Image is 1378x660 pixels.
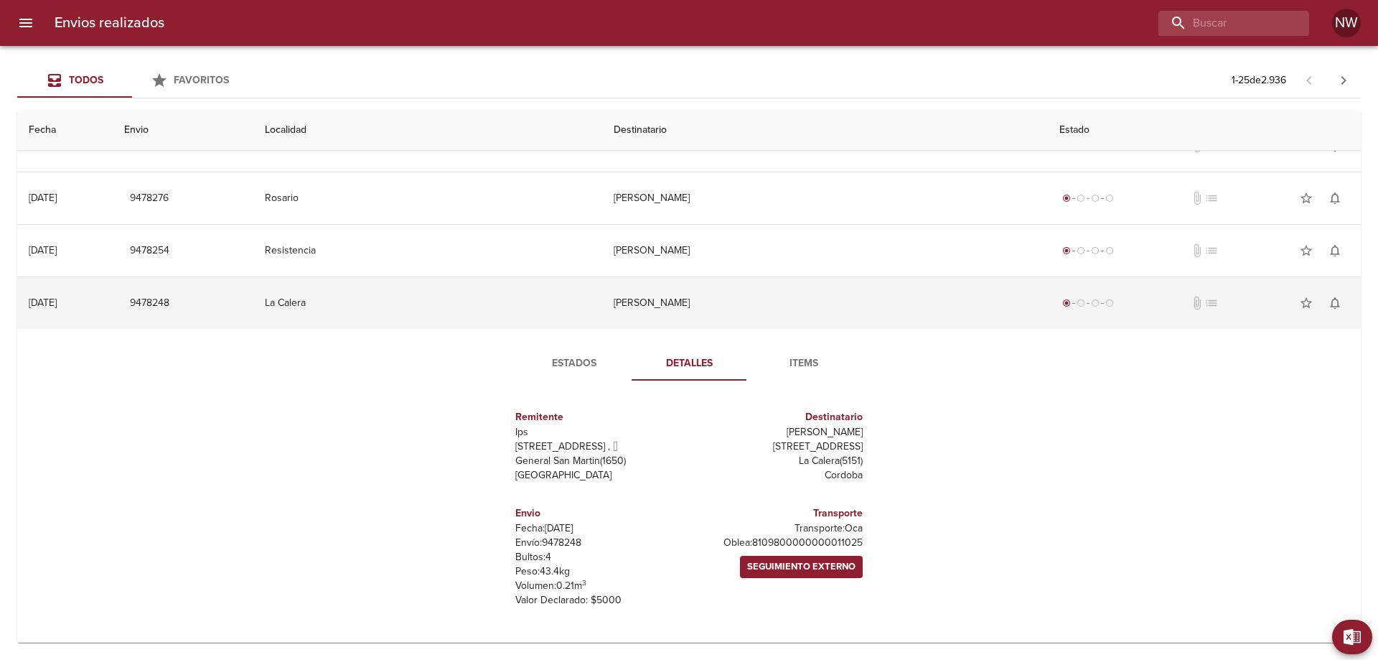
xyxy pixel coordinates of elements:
span: radio_button_unchecked [1105,246,1114,255]
p: Envío: 9478248 [515,536,683,550]
h6: Envios realizados [55,11,164,34]
h6: Transporte [695,506,863,521]
button: Agregar a favoritos [1292,184,1321,213]
p: Ips [515,425,683,440]
span: notifications_none [1328,296,1342,310]
button: 9478248 [124,290,175,317]
span: star_border [1299,296,1313,310]
th: Localidad [253,110,602,151]
span: No tiene pedido asociado [1204,243,1219,258]
p: Peso: 43.4 kg [515,564,683,579]
button: Agregar a favoritos [1292,236,1321,265]
span: Favoritos [174,74,229,86]
div: [DATE] [29,192,57,204]
p: Bultos: 4 [515,550,683,564]
div: [DATE] [29,244,57,256]
span: No tiene documentos adjuntos [1190,296,1204,310]
div: NW [1332,9,1361,37]
span: Pagina siguiente [1326,63,1361,98]
button: Activar notificaciones [1321,289,1349,317]
p: Transporte: Oca [695,521,863,536]
th: Estado [1048,110,1361,151]
p: Volumen: 0.21 m [515,579,683,593]
span: Items [755,355,853,373]
span: notifications_none [1328,191,1342,205]
th: Fecha [17,110,113,151]
span: No tiene documentos adjuntos [1190,191,1204,205]
span: radio_button_checked [1062,299,1071,307]
h6: Destinatario [695,409,863,425]
sup: 3 [582,578,586,587]
button: 9478254 [124,238,175,264]
span: radio_button_checked [1062,246,1071,255]
p: 1 - 25 de 2.936 [1232,73,1286,88]
div: Generado [1059,191,1117,205]
span: radio_button_unchecked [1091,299,1100,307]
div: Generado [1059,243,1117,258]
button: Exportar Excel [1332,620,1372,654]
div: Abrir información de usuario [1332,9,1361,37]
span: 9478248 [130,294,169,312]
button: 9478276 [124,185,174,212]
span: 9478276 [130,190,169,208]
span: radio_button_unchecked [1091,194,1100,203]
span: Seguimiento Externo [747,559,856,575]
p: Valor Declarado: $ 5000 [515,593,683,608]
p: [PERSON_NAME] [695,425,863,440]
button: Activar notificaciones [1321,236,1349,265]
p: [STREET_ADDRESS] ,   [515,440,683,454]
input: buscar [1158,11,1285,36]
button: Agregar a favoritos [1292,289,1321,317]
span: No tiene documentos adjuntos [1190,243,1204,258]
td: [PERSON_NAME] [602,225,1048,276]
span: Todos [69,74,103,86]
span: radio_button_unchecked [1091,246,1100,255]
p: Fecha: [DATE] [515,521,683,536]
td: [PERSON_NAME] [602,277,1048,329]
th: Destinatario [602,110,1048,151]
th: Envio [113,110,253,151]
span: Pagina anterior [1292,73,1326,87]
p: General San Martin ( 1650 ) [515,454,683,468]
span: radio_button_checked [1062,194,1071,203]
span: No tiene pedido asociado [1204,191,1219,205]
button: menu [9,6,43,40]
span: radio_button_unchecked [1105,194,1114,203]
td: Resistencia [253,225,602,276]
p: Cordoba [695,468,863,483]
span: star_border [1299,243,1313,258]
span: No tiene pedido asociado [1204,296,1219,310]
div: Tabs Envios [17,63,247,98]
p: Oblea: 8109800000000011025 [695,536,863,550]
div: Tabs detalle de guia [517,346,861,381]
span: radio_button_unchecked [1077,299,1085,307]
span: radio_button_unchecked [1077,194,1085,203]
span: 9478254 [130,242,169,260]
span: Detalles [640,355,738,373]
button: Activar notificaciones [1321,184,1349,213]
td: Rosario [253,172,602,224]
span: star_border [1299,191,1313,205]
span: Estados [525,355,623,373]
a: Seguimiento Externo [740,556,863,578]
div: Generado [1059,296,1117,310]
p: [STREET_ADDRESS] [695,440,863,454]
td: La Calera [253,277,602,329]
p: La Calera ( 5151 ) [695,454,863,468]
td: [PERSON_NAME] [602,172,1048,224]
div: [DATE] [29,139,57,152]
p: [GEOGRAPHIC_DATA] [515,468,683,483]
span: radio_button_unchecked [1077,246,1085,255]
span: notifications_none [1328,243,1342,258]
div: [DATE] [29,297,57,309]
h6: Remitente [515,409,683,425]
h6: Envio [515,506,683,521]
span: radio_button_unchecked [1105,299,1114,307]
